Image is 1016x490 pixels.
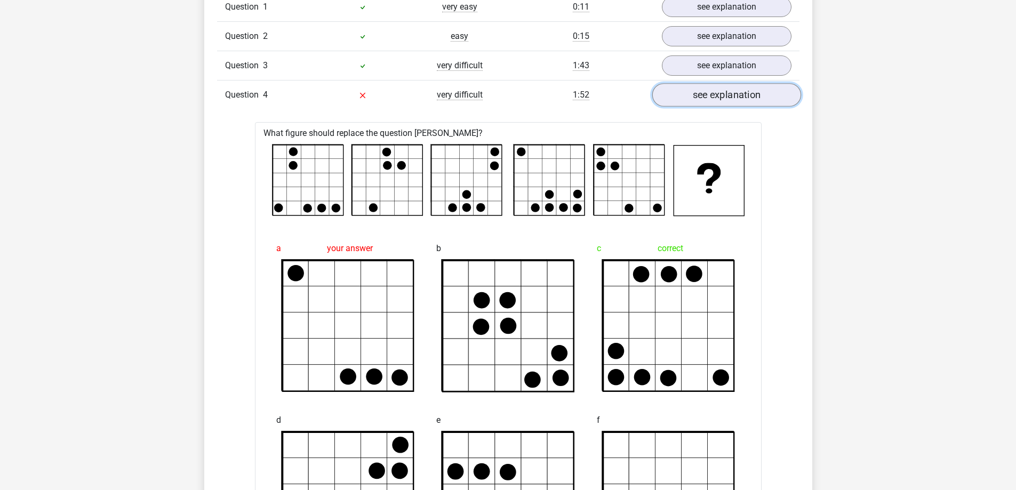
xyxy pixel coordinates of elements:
span: a [276,238,281,259]
span: e [436,409,441,431]
span: 1 [263,2,268,12]
span: very easy [442,2,477,12]
span: b [436,238,441,259]
span: c [597,238,601,259]
span: 1:52 [573,90,589,100]
span: 3 [263,60,268,70]
span: d [276,409,281,431]
span: Question [225,59,263,72]
span: very difficult [437,60,483,71]
span: 0:11 [573,2,589,12]
span: 0:15 [573,31,589,42]
span: Question [225,89,263,101]
span: easy [451,31,468,42]
span: 4 [263,90,268,100]
span: f [597,409,600,431]
span: very difficult [437,90,483,100]
div: your answer [276,238,420,259]
a: see explanation [662,55,791,76]
span: 2 [263,31,268,41]
span: 1:43 [573,60,589,71]
span: Question [225,30,263,43]
a: see explanation [662,26,791,46]
a: see explanation [652,84,801,107]
div: correct [597,238,740,259]
span: Question [225,1,263,13]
